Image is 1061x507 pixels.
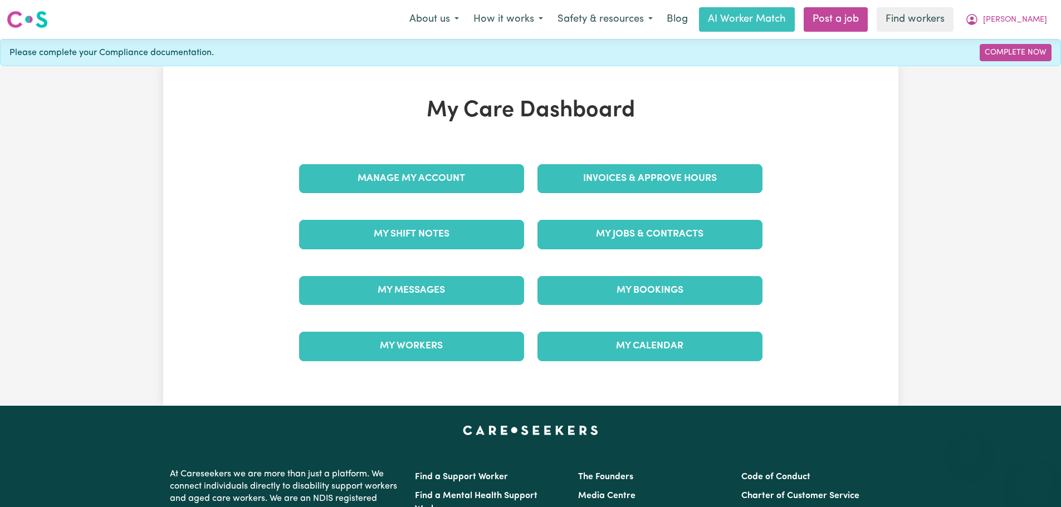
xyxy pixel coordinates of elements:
[299,164,524,193] a: Manage My Account
[292,97,769,124] h1: My Care Dashboard
[463,426,598,435] a: Careseekers home page
[7,7,48,32] a: Careseekers logo
[959,436,981,458] iframe: Close message
[578,472,633,481] a: The Founders
[958,8,1054,31] button: My Account
[299,220,524,249] a: My Shift Notes
[402,8,466,31] button: About us
[877,7,954,32] a: Find workers
[983,14,1047,26] span: [PERSON_NAME]
[466,8,550,31] button: How it works
[537,332,762,361] a: My Calendar
[415,472,508,481] a: Find a Support Worker
[578,491,635,500] a: Media Centre
[1016,462,1052,498] iframe: Button to launch messaging window
[537,276,762,305] a: My Bookings
[537,220,762,249] a: My Jobs & Contracts
[7,9,48,29] img: Careseekers logo
[299,276,524,305] a: My Messages
[980,44,1052,61] a: Complete Now
[550,8,660,31] button: Safety & resources
[741,472,810,481] a: Code of Conduct
[299,332,524,361] a: My Workers
[699,7,795,32] a: AI Worker Match
[804,7,868,32] a: Post a job
[660,7,695,32] a: Blog
[9,46,214,60] span: Please complete your Compliance documentation.
[741,491,859,500] a: Charter of Customer Service
[537,164,762,193] a: Invoices & Approve Hours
